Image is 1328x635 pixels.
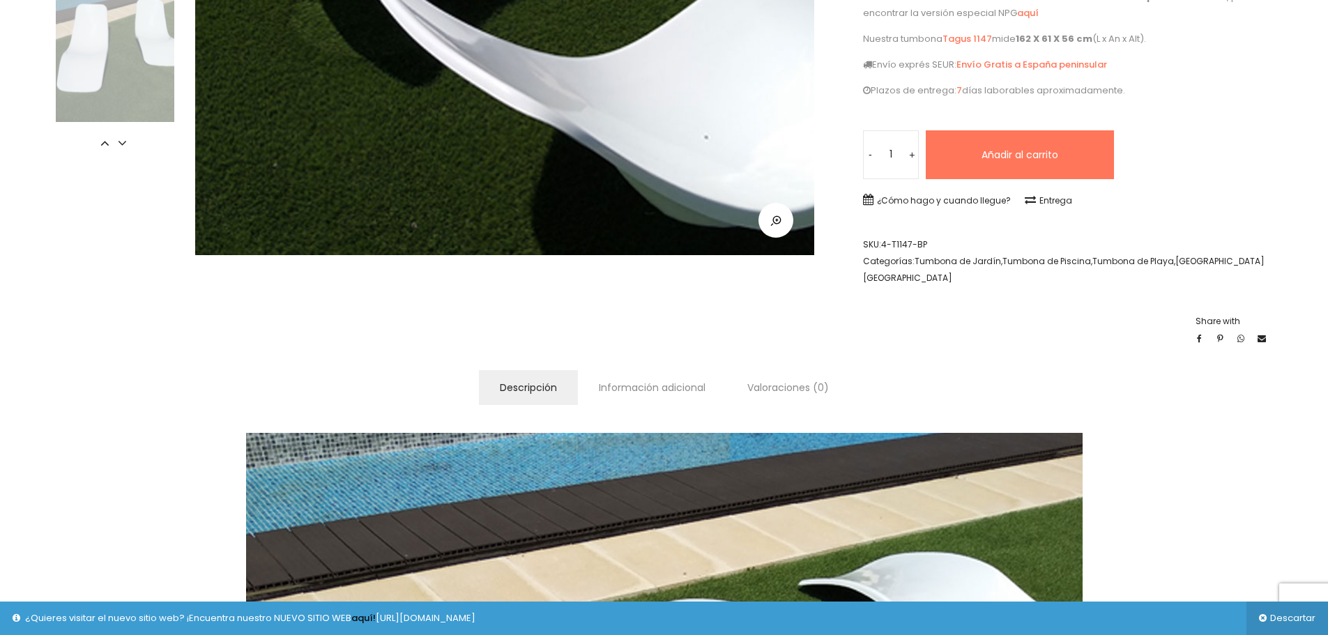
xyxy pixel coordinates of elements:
[863,31,1272,47] p: Nuestra tumbona mide (L x An x Alt).
[1025,194,1072,206] a: Entrega
[863,58,956,71] a: Envío exprés SEUR:
[863,194,1011,206] a: ¿Cómo hago y cuando llegue?
[1002,255,1091,267] a: Tumbona de Piscina
[1246,602,1328,635] a: Descartar
[942,32,992,45] a: Tagus 1147
[863,84,956,97] a: Plazos de entrega:
[351,611,376,625] a: aquí!
[881,238,927,250] span: 4-T1147-BP
[1092,255,1174,267] a: Tumbona de Playa
[479,370,578,405] a: Descripción
[926,130,1114,179] button: Añadir al carrito
[956,84,962,97] a: 7
[1016,32,1092,45] strong: 162 X 61 X 56 cm
[863,236,1272,253] span: SKU:
[915,255,1001,267] a: Tumbona de Jardín
[1196,314,1272,329] label: Share with
[578,370,726,405] a: Información adicional
[726,370,850,405] a: Valoraciones (0)
[1017,6,1039,20] a: aquí
[863,135,877,175] span: -
[962,84,1125,97] a: días laborables aproximadamente.
[905,135,919,175] span: +
[863,253,1272,286] span: Categorías: , , ,
[956,58,1107,71] a: Envío Gratis a España peninsular
[863,255,1265,284] a: [GEOGRAPHIC_DATA] [GEOGRAPHIC_DATA]
[863,130,919,179] input: Cantidad de productos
